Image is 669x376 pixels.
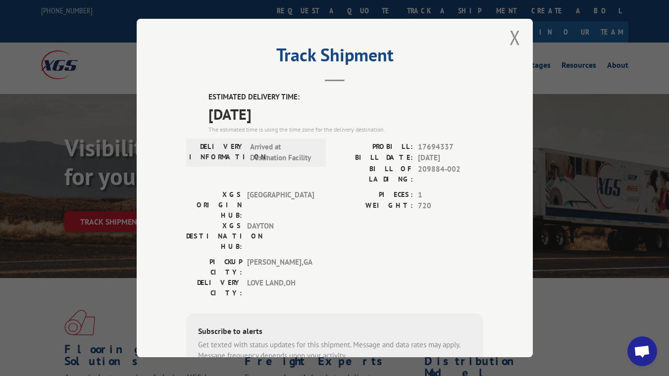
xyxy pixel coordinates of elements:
span: [DATE] [418,152,483,164]
span: Arrived at Destination Facility [250,141,317,164]
span: DAYTON [247,221,314,252]
label: ESTIMATED DELIVERY TIME: [208,92,483,103]
span: 17694337 [418,141,483,153]
span: 209884-002 [418,164,483,185]
label: BILL DATE: [335,152,413,164]
div: Subscribe to alerts [198,325,471,339]
label: XGS DESTINATION HUB: [186,221,242,252]
label: PICKUP CITY: [186,257,242,278]
div: Open chat [627,336,657,366]
label: WEIGHT: [335,200,413,212]
span: [GEOGRAPHIC_DATA] [247,189,314,221]
label: XGS ORIGIN HUB: [186,189,242,221]
label: DELIVERY INFORMATION: [189,141,245,164]
span: 720 [418,200,483,212]
h2: Track Shipment [186,48,483,67]
span: [DATE] [208,103,483,125]
div: The estimated time is using the time zone for the delivery destination. [208,125,483,134]
span: 1 [418,189,483,201]
label: DELIVERY CITY: [186,278,242,298]
label: PROBILL: [335,141,413,153]
label: BILL OF LADING: [335,164,413,185]
span: LOVE LAND , OH [247,278,314,298]
button: Close modal [510,24,520,50]
div: Get texted with status updates for this shipment. Message and data rates may apply. Message frequ... [198,339,471,362]
label: PIECES: [335,189,413,201]
span: [PERSON_NAME] , GA [247,257,314,278]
